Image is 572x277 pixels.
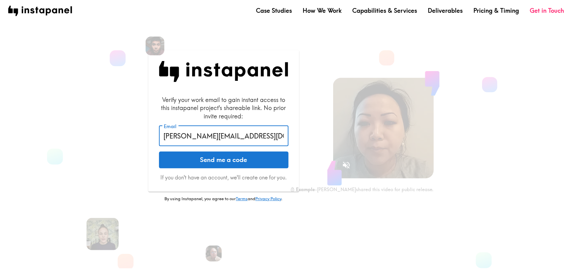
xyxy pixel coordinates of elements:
[148,196,299,202] p: By using Instapanel, you agree to our and .
[159,174,289,181] p: If you don't have an account, we'll create one for you.
[146,37,164,55] img: Alfredo
[159,152,289,168] button: Send me a code
[473,6,519,15] a: Pricing & Timing
[164,123,176,130] label: Email
[256,196,281,201] a: Privacy Policy
[296,186,315,192] b: Example
[8,6,72,16] img: instapanel
[352,6,417,15] a: Capabilities & Services
[303,6,342,15] a: How We Work
[339,158,354,172] button: Sound is off
[256,6,292,15] a: Case Studies
[159,61,289,82] img: Instapanel
[290,186,434,192] div: - [PERSON_NAME] shared this video for public release.
[159,96,289,120] div: Verify your work email to gain instant access to this instapanel project's shareable link. No pri...
[236,196,248,201] a: Terms
[206,245,222,262] img: Robert
[530,6,564,15] a: Get in Touch
[428,6,463,15] a: Deliverables
[86,218,118,250] img: Martina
